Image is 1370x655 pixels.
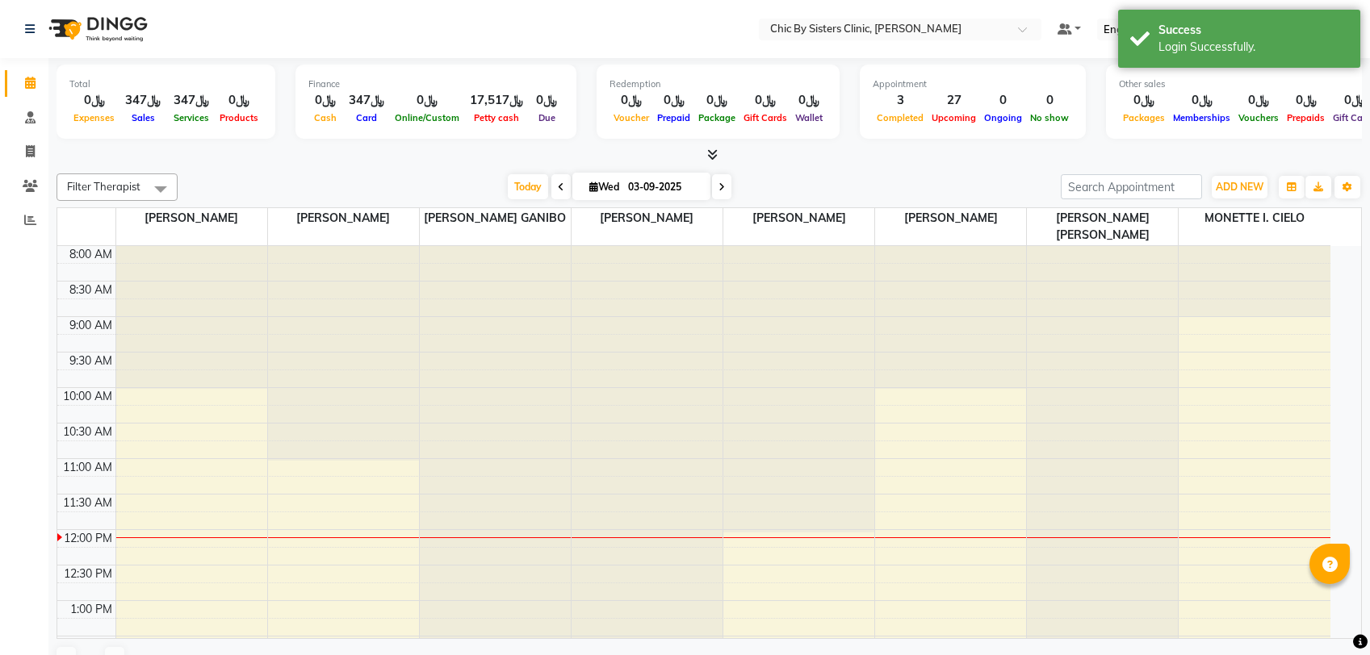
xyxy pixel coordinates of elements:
img: logo [41,6,152,52]
div: ﷼0 [216,91,262,110]
span: Vouchers [1234,112,1283,123]
span: Wed [585,181,623,193]
span: Prepaids [1283,112,1329,123]
span: No show [1026,112,1073,123]
span: Services [170,112,213,123]
span: [PERSON_NAME] [572,208,723,228]
div: ﷼0 [391,91,463,110]
div: Success [1158,22,1348,39]
span: Products [216,112,262,123]
div: 9:30 AM [66,353,115,369]
div: ﷼0 [791,91,827,110]
div: ﷼0 [739,91,791,110]
div: 9:00 AM [66,317,115,334]
span: Expenses [69,112,119,123]
div: 8:30 AM [66,282,115,298]
div: Redemption [610,77,827,91]
iframe: chat widget [1302,590,1354,639]
span: Ongoing [980,112,1026,123]
div: ﷼0 [610,91,653,110]
span: [PERSON_NAME] [875,208,1026,228]
div: Appointment [873,77,1073,91]
div: 27 [928,91,980,110]
span: Today [508,174,548,199]
div: 0 [1026,91,1073,110]
div: ﷼0 [1234,91,1283,110]
span: Upcoming [928,112,980,123]
span: Petty cash [470,112,523,123]
div: 1:00 PM [67,601,115,618]
div: ﷼0 [1119,91,1169,110]
span: [PERSON_NAME] [PERSON_NAME] [1027,208,1178,245]
span: Voucher [610,112,653,123]
div: Login Successfully. [1158,39,1348,56]
div: 8:00 AM [66,246,115,263]
div: ﷼0 [694,91,739,110]
span: MONETTE I. CIELO [1179,208,1330,228]
div: 10:00 AM [60,388,115,405]
input: Search Appointment [1061,174,1202,199]
div: Total [69,77,262,91]
span: Gift Cards [739,112,791,123]
button: ADD NEW [1212,176,1267,198]
div: ﷼0 [308,91,342,110]
span: Card [352,112,381,123]
span: Memberships [1169,112,1234,123]
span: Filter Therapist [67,180,140,193]
div: ﷼347 [342,91,391,110]
span: Sales [128,112,159,123]
input: 2025-09-03 [623,175,704,199]
span: Completed [873,112,928,123]
div: ﷼0 [1283,91,1329,110]
span: Online/Custom [391,112,463,123]
div: ﷼0 [653,91,694,110]
span: Prepaid [653,112,694,123]
div: 11:30 AM [60,494,115,511]
div: Finance [308,77,564,91]
div: 11:00 AM [60,459,115,476]
div: ﷼0 [69,91,119,110]
span: Due [534,112,559,123]
div: 10:30 AM [60,423,115,440]
span: [PERSON_NAME] [723,208,874,228]
div: 1:30 PM [67,636,115,653]
span: Packages [1119,112,1169,123]
span: Wallet [791,112,827,123]
div: ﷼347 [167,91,216,110]
span: ADD NEW [1216,181,1263,193]
span: Cash [310,112,341,123]
div: ﷼0 [1169,91,1234,110]
div: ﷼347 [119,91,167,110]
span: [PERSON_NAME] [268,208,419,228]
div: ﷼17,517 [463,91,530,110]
div: ﷼0 [530,91,564,110]
div: 12:00 PM [61,530,115,547]
div: 12:30 PM [61,565,115,582]
span: [PERSON_NAME] [116,208,267,228]
div: 0 [980,91,1026,110]
span: [PERSON_NAME] GANIBO [420,208,571,228]
span: Package [694,112,739,123]
div: 3 [873,91,928,110]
